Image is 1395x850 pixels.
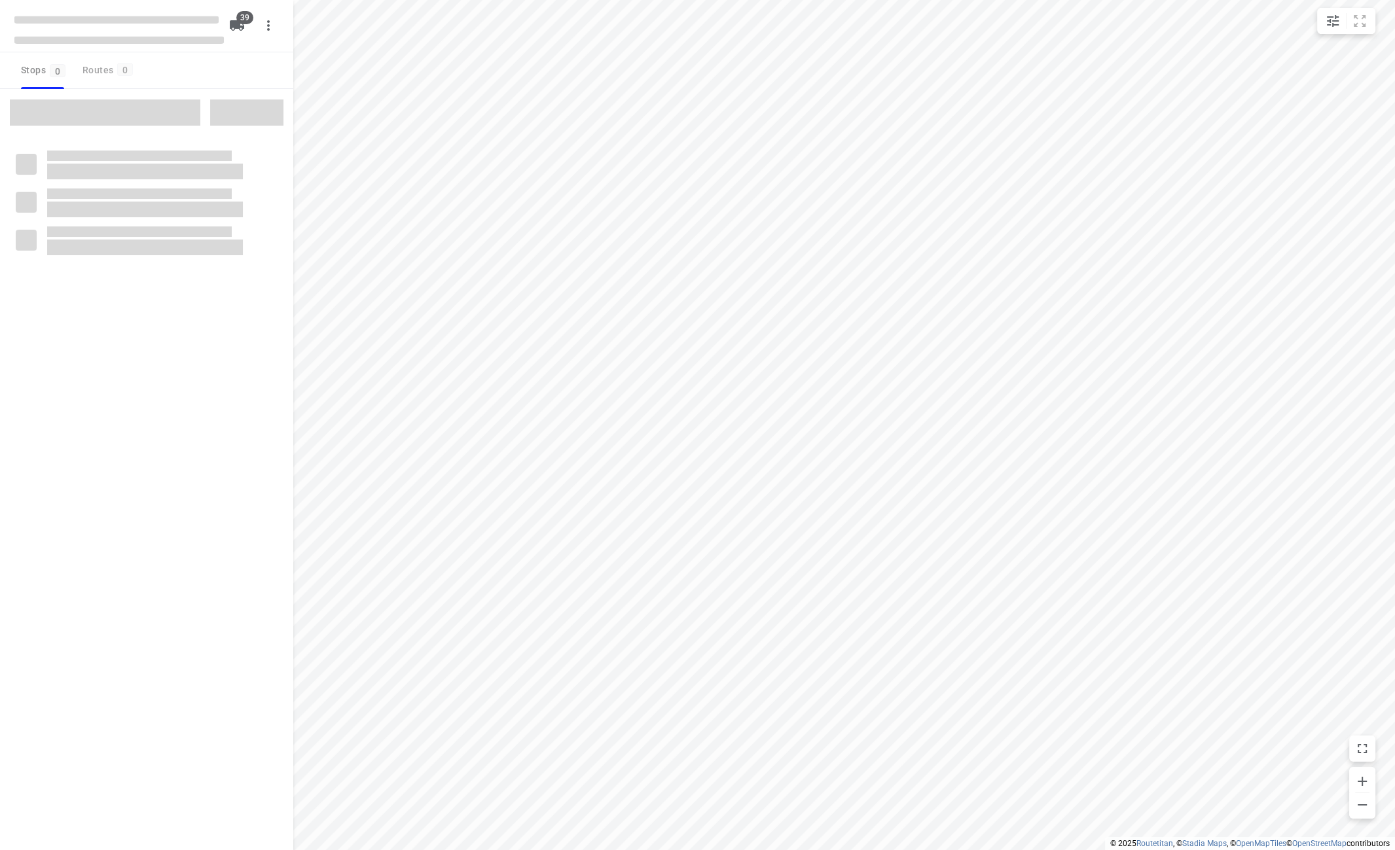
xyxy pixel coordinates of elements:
li: © 2025 , © , © © contributors [1110,839,1390,848]
button: Map settings [1320,8,1346,34]
a: Stadia Maps [1182,839,1227,848]
a: Routetitan [1136,839,1173,848]
a: OpenMapTiles [1236,839,1286,848]
div: small contained button group [1317,8,1375,34]
a: OpenStreetMap [1292,839,1347,848]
